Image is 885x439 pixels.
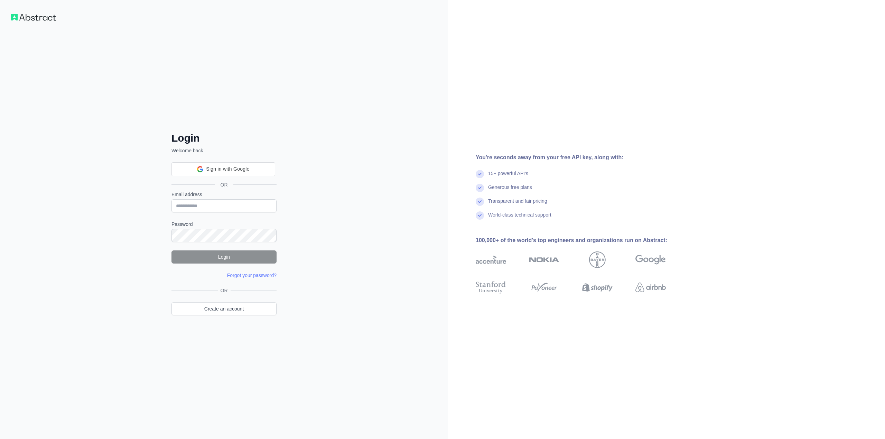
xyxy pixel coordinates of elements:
[227,273,277,278] a: Forgot your password?
[11,14,56,21] img: Workflow
[476,251,506,268] img: accenture
[476,198,484,206] img: check mark
[488,211,551,225] div: World-class technical support
[488,198,547,211] div: Transparent and fair pricing
[582,280,613,295] img: shopify
[529,251,559,268] img: nokia
[171,132,277,144] h2: Login
[476,280,506,295] img: stanford university
[635,280,666,295] img: airbnb
[171,162,275,176] div: Sign in with Google
[171,221,277,228] label: Password
[488,184,532,198] div: Generous free plans
[476,211,484,220] img: check mark
[215,181,233,188] span: OR
[476,184,484,192] img: check mark
[171,302,277,315] a: Create an account
[206,165,249,173] span: Sign in with Google
[476,236,688,245] div: 100,000+ of the world's top engineers and organizations run on Abstract:
[171,250,277,264] button: Login
[488,170,528,184] div: 15+ powerful API's
[529,280,559,295] img: payoneer
[476,170,484,178] img: check mark
[218,287,231,294] span: OR
[171,191,277,198] label: Email address
[476,153,688,162] div: You're seconds away from your free API key, along with:
[589,251,606,268] img: bayer
[635,251,666,268] img: google
[171,147,277,154] p: Welcome back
